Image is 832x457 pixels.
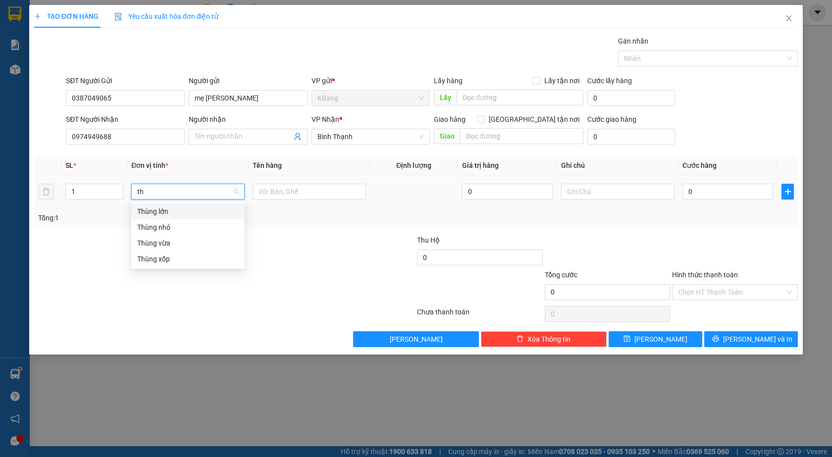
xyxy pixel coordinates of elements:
button: printer[PERSON_NAME] và In [704,331,798,347]
div: 140.000 [7,69,89,81]
span: Yêu cầu xuất hóa đơn điện tử [114,12,219,20]
button: [PERSON_NAME] [353,331,479,347]
span: save [624,335,630,343]
input: Cước giao hàng [587,129,676,145]
div: Thùng vừa [131,235,245,251]
div: Người nhận [189,114,308,125]
span: Giao [434,128,460,144]
div: Thùng lớn [131,203,245,219]
div: Chưa thanh toán [416,306,544,324]
div: Bình Thạnh [95,8,174,20]
label: Cước giao hàng [587,115,636,123]
span: [PERSON_NAME] [390,334,443,345]
div: 0367750839 [95,32,174,46]
button: delete [38,184,54,200]
span: Cước hàng [682,161,717,169]
div: KBang [8,8,88,20]
span: plus [34,13,41,20]
label: Gán nhãn [618,37,648,45]
span: plus [782,188,793,196]
span: VP Nhận [312,115,339,123]
div: SĐT Người Nhận [66,114,185,125]
span: [GEOGRAPHIC_DATA] tận nơi [485,114,583,125]
span: SL [65,161,73,169]
span: delete [517,335,523,343]
span: Lấy tận nơi [540,75,583,86]
span: Định lượng [396,161,431,169]
span: CR : [7,70,23,81]
span: [PERSON_NAME] [634,334,687,345]
span: printer [712,335,719,343]
span: Giá trị hàng [462,161,499,169]
input: Dọc đường [457,90,583,105]
div: SĐT Người Gửi [66,75,185,86]
div: Thùng nhỏ [137,222,239,233]
span: Tổng cước [545,271,577,279]
div: Thùng xốp [131,251,245,267]
span: Nhận: [95,9,118,20]
div: Thùng lớn [137,206,239,217]
div: Người gửi [189,75,308,86]
input: VD: Bàn, Ghế [253,184,366,200]
span: Xóa Thông tin [527,334,571,345]
input: Ghi Chú [561,184,675,200]
div: VP gửi [312,75,430,86]
div: 0386455520 [8,20,88,34]
label: Cước lấy hàng [587,77,632,85]
span: user-add [294,133,302,141]
span: KBang [317,91,424,105]
span: Đơn vị tính [131,161,168,169]
span: Tên hàng [253,161,282,169]
input: Dọc đường [460,128,583,144]
span: Bình Thạnh [317,129,424,144]
span: Giao hàng [434,115,466,123]
th: Ghi chú [557,156,678,175]
span: [PERSON_NAME] và In [723,334,792,345]
button: deleteXóa Thông tin [481,331,607,347]
span: close [785,14,793,22]
input: 0 [462,184,553,200]
img: icon [114,13,122,21]
div: Thùng xốp [137,254,239,264]
span: TẠO ĐƠN HÀNG [34,12,99,20]
div: Tổng: 1 [38,212,321,223]
span: Thu Hộ [417,236,440,244]
div: Thùng nhỏ [131,219,245,235]
label: Hình thức thanh toán [672,271,738,279]
span: Gửi: [8,9,24,20]
button: Close [775,5,803,33]
div: thắm [95,20,174,32]
button: save[PERSON_NAME] [609,331,702,347]
button: plus [781,184,794,200]
span: Lấy hàng [434,77,463,85]
div: Thùng vừa [137,238,239,249]
span: đak nông [109,46,171,63]
span: DĐ: [95,51,109,62]
input: Cước lấy hàng [587,90,676,106]
span: Lấy [434,90,457,105]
